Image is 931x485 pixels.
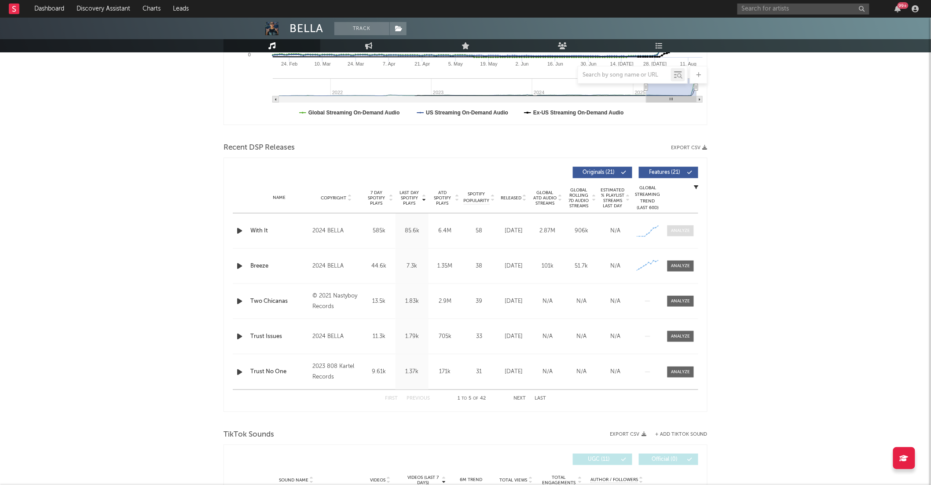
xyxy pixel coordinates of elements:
[533,367,562,376] div: N/A
[579,457,619,462] span: UGC ( 11 )
[601,367,630,376] div: N/A
[448,61,463,66] text: 5. May
[224,143,295,153] span: Recent DSP Releases
[365,262,393,271] div: 44.6k
[567,227,596,235] div: 906k
[312,361,360,382] div: 2023 808 Kartel Records
[501,195,521,201] span: Released
[426,110,508,116] text: US Streaming On-Demand Audio
[535,396,546,401] button: Last
[348,61,364,66] text: 24. Mar
[312,261,360,272] div: 2024 BELLA
[250,227,308,235] a: With It
[634,185,661,211] div: Global Streaming Trend (Last 60D)
[250,262,308,271] a: Breeze
[370,478,385,483] span: Videos
[644,61,667,66] text: 28. [DATE]
[464,332,495,341] div: 33
[398,227,426,235] div: 85.6k
[365,190,388,206] span: 7 Day Spotify Plays
[610,432,646,437] button: Export CSV
[250,367,308,376] a: Trust No One
[385,396,398,401] button: First
[281,61,297,66] text: 24. Feb
[737,4,869,15] input: Search for artists
[639,454,698,465] button: Official(0)
[655,432,707,437] button: + Add TikTok Sound
[398,297,426,306] div: 1.83k
[398,262,426,271] div: 7.3k
[383,61,396,66] text: 7. Apr
[451,477,491,484] div: 6M Trend
[590,478,638,483] span: Author / Followers
[365,227,393,235] div: 585k
[250,297,308,306] a: Two Chicanas
[533,190,557,206] span: Global ATD Audio Streams
[334,22,389,35] button: Track
[464,367,495,376] div: 31
[567,187,591,209] span: Global Rolling 7D Audio Streams
[601,262,630,271] div: N/A
[513,396,526,401] button: Next
[499,262,528,271] div: [DATE]
[533,110,624,116] text: Ex-US Streaming On-Demand Audio
[224,430,274,440] span: TikTok Sounds
[464,191,490,204] span: Spotify Popularity
[248,52,251,57] text: 0
[407,396,430,401] button: Previous
[473,397,478,400] span: of
[290,22,323,35] div: BELLA
[398,332,426,341] div: 1.79k
[567,332,596,341] div: N/A
[480,61,498,66] text: 19. May
[610,61,634,66] text: 14. [DATE]
[250,195,308,201] div: Name
[533,227,562,235] div: 2.87M
[547,61,563,66] text: 16. Jun
[581,61,597,66] text: 30. Jun
[499,227,528,235] div: [DATE]
[315,61,331,66] text: 10. Mar
[645,170,685,175] span: Features ( 21 )
[312,331,360,342] div: 2024 BELLA
[431,190,454,206] span: ATD Spotify Plays
[462,397,467,400] span: to
[533,332,562,341] div: N/A
[499,332,528,341] div: [DATE]
[533,297,562,306] div: N/A
[312,291,360,312] div: © 2021 Nastyboy Records
[431,262,459,271] div: 1.35M
[645,457,685,462] span: Official ( 0 )
[365,367,393,376] div: 9.61k
[573,454,632,465] button: UGC(11)
[312,226,360,236] div: 2024 BELLA
[601,227,630,235] div: N/A
[601,332,630,341] div: N/A
[567,367,596,376] div: N/A
[646,432,707,437] button: + Add TikTok Sound
[601,187,625,209] span: Estimated % Playlist Streams Last Day
[516,61,529,66] text: 2. Jun
[639,167,698,178] button: Features(21)
[365,332,393,341] div: 11.3k
[431,297,459,306] div: 2.9M
[898,2,909,9] div: 99 +
[895,5,901,12] button: 99+
[499,367,528,376] div: [DATE]
[499,297,528,306] div: [DATE]
[671,145,707,151] button: Export CSV
[250,332,308,341] a: Trust Issues
[447,393,496,404] div: 1 5 42
[680,61,696,66] text: 11. Aug
[579,170,619,175] span: Originals ( 21 )
[321,195,346,201] span: Copyright
[398,367,426,376] div: 1.37k
[500,478,528,483] span: Total Views
[578,72,671,79] input: Search by song name or URL
[365,297,393,306] div: 13.5k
